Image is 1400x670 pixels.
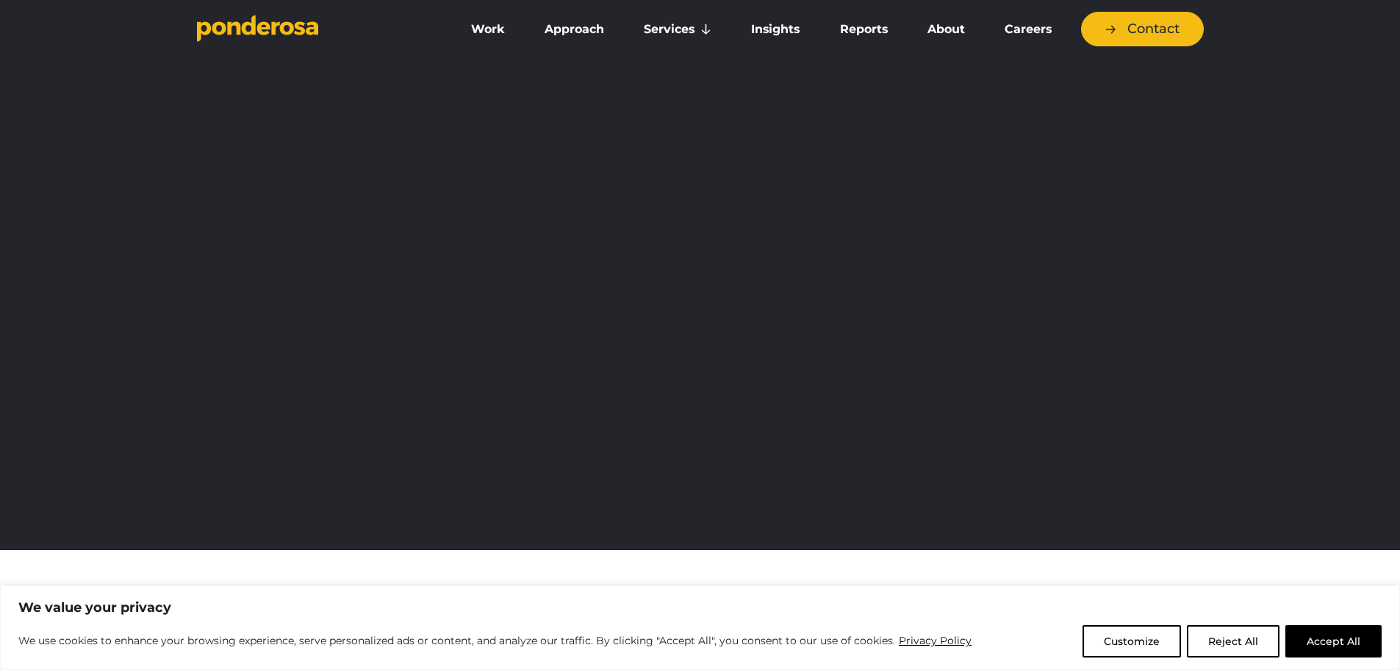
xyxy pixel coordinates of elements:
[1081,12,1204,46] a: Contact
[911,14,982,45] a: About
[454,14,522,45] a: Work
[988,14,1069,45] a: Careers
[528,14,621,45] a: Approach
[823,14,905,45] a: Reports
[1285,625,1382,657] button: Accept All
[898,632,972,649] a: Privacy Policy
[1083,625,1181,657] button: Customize
[18,599,1382,616] p: We value your privacy
[18,632,972,649] p: We use cookies to enhance your browsing experience, serve personalized ads or content, and analyz...
[627,14,728,45] a: Services
[197,15,432,44] a: Go to homepage
[1187,625,1279,657] button: Reject All
[734,14,816,45] a: Insights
